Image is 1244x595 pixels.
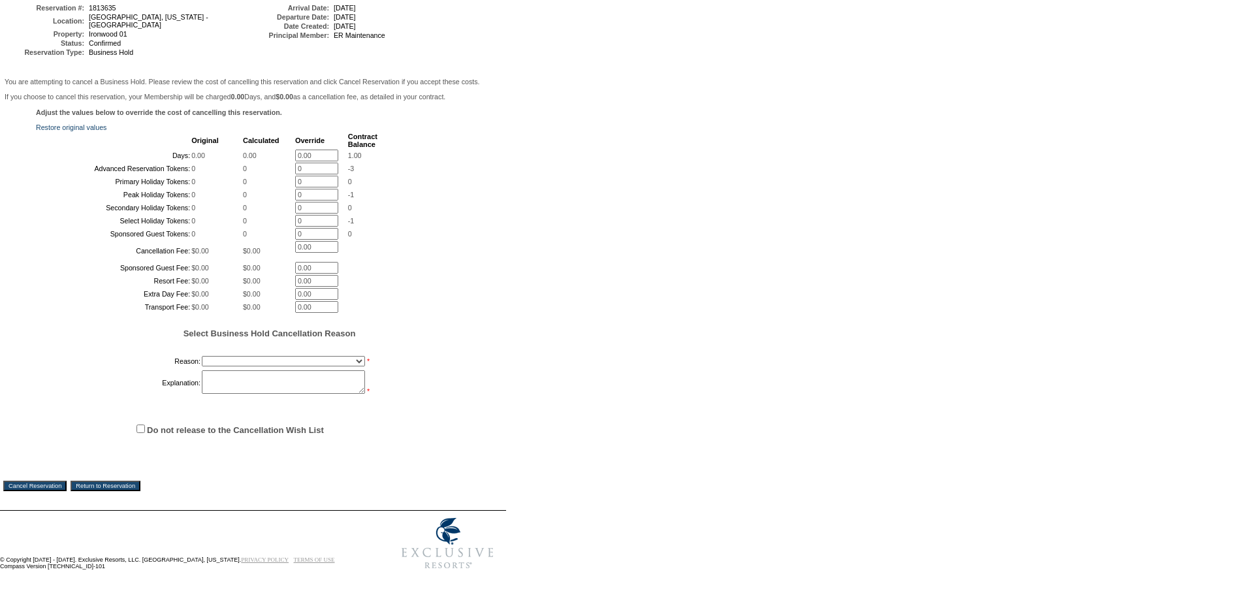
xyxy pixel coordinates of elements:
[89,39,121,47] span: Confirmed
[334,4,356,12] span: [DATE]
[348,165,354,172] span: -3
[348,191,354,199] span: -1
[243,303,261,311] span: $0.00
[37,275,190,287] td: Resort Fee:
[37,176,190,187] td: Primary Holiday Tokens:
[37,202,190,214] td: Secondary Holiday Tokens:
[348,178,352,185] span: 0
[348,152,362,159] span: 1.00
[37,301,190,313] td: Transport Fee:
[191,264,209,272] span: $0.00
[348,204,352,212] span: 0
[89,4,116,12] span: 1813635
[89,30,127,38] span: Ironwood 01
[37,163,190,174] td: Advanced Reservation Tokens:
[37,228,190,240] td: Sponsored Guest Tokens:
[37,189,190,201] td: Peak Holiday Tokens:
[389,511,506,576] img: Exclusive Resorts
[243,230,247,238] span: 0
[243,247,261,255] span: $0.00
[191,247,209,255] span: $0.00
[243,217,247,225] span: 0
[191,230,195,238] span: 0
[348,217,354,225] span: -1
[37,370,200,395] td: Explanation:
[348,133,377,148] b: Contract Balance
[5,93,502,101] p: If you choose to cancel this reservation, your Membership will be charged Days, and as a cancella...
[3,481,67,491] input: Cancel Reservation
[334,22,356,30] span: [DATE]
[89,13,208,29] span: [GEOGRAPHIC_DATA], [US_STATE] - [GEOGRAPHIC_DATA]
[37,150,190,161] td: Days:
[37,262,190,274] td: Sponsored Guest Fee:
[231,93,245,101] b: 0.00
[6,30,84,38] td: Property:
[6,48,84,56] td: Reservation Type:
[243,277,261,285] span: $0.00
[294,556,335,563] a: TERMS OF USE
[37,353,200,369] td: Reason:
[191,277,209,285] span: $0.00
[191,303,209,311] span: $0.00
[334,31,385,39] span: ER Maintenance
[36,329,503,338] h5: Select Business Hold Cancellation Reason
[243,152,257,159] span: 0.00
[243,290,261,298] span: $0.00
[251,4,329,12] td: Arrival Date:
[6,39,84,47] td: Status:
[243,165,247,172] span: 0
[191,191,195,199] span: 0
[191,152,205,159] span: 0.00
[191,204,195,212] span: 0
[251,13,329,21] td: Departure Date:
[37,215,190,227] td: Select Holiday Tokens:
[147,425,324,435] label: Do not release to the Cancellation Wish List
[6,4,84,12] td: Reservation #:
[243,191,247,199] span: 0
[89,48,133,56] span: Business Hold
[6,13,84,29] td: Location:
[191,178,195,185] span: 0
[36,108,282,116] b: Adjust the values below to override the cost of cancelling this reservation.
[36,123,106,131] a: Restore original values
[37,241,190,261] td: Cancellation Fee:
[251,22,329,30] td: Date Created:
[71,481,140,491] input: Return to Reservation
[251,31,329,39] td: Principal Member:
[243,204,247,212] span: 0
[243,137,279,144] b: Calculated
[37,288,190,300] td: Extra Day Fee:
[191,290,209,298] span: $0.00
[334,13,356,21] span: [DATE]
[243,264,261,272] span: $0.00
[191,137,219,144] b: Original
[243,178,247,185] span: 0
[241,556,289,563] a: PRIVACY POLICY
[191,217,195,225] span: 0
[348,230,352,238] span: 0
[295,137,325,144] b: Override
[276,93,293,101] b: $0.00
[5,78,502,86] p: You are attempting to cancel a Business Hold. Please review the cost of cancelling this reservati...
[191,165,195,172] span: 0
